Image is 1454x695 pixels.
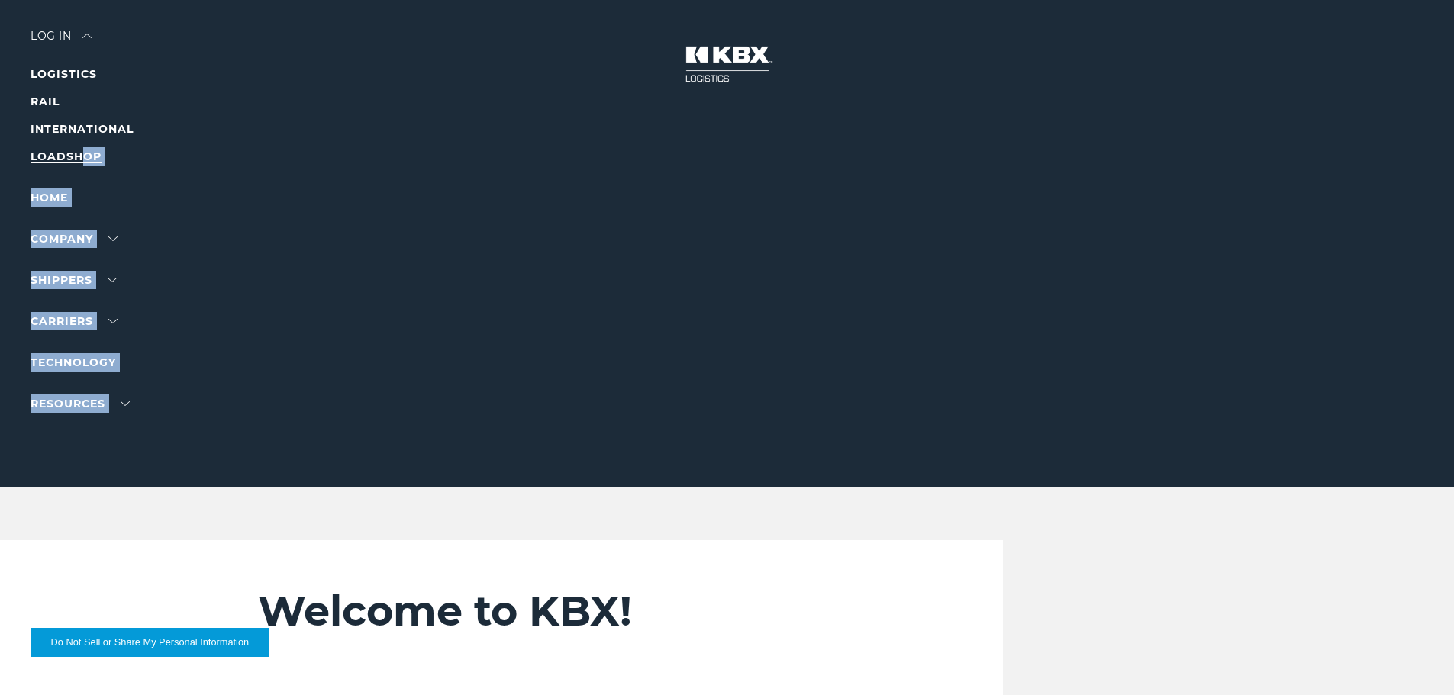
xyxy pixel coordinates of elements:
[31,314,118,328] a: Carriers
[31,232,118,246] a: Company
[82,34,92,38] img: arrow
[31,67,97,81] a: LOGISTICS
[31,95,60,108] a: RAIL
[258,586,912,636] h2: Welcome to KBX!
[31,273,117,287] a: SHIPPERS
[670,31,785,98] img: kbx logo
[31,397,130,410] a: RESOURCES
[31,191,68,204] a: Home
[31,150,102,163] a: LOADSHOP
[31,122,134,136] a: INTERNATIONAL
[31,628,269,657] button: Do Not Sell or Share My Personal Information
[31,31,92,53] div: Log in
[31,356,116,369] a: Technology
